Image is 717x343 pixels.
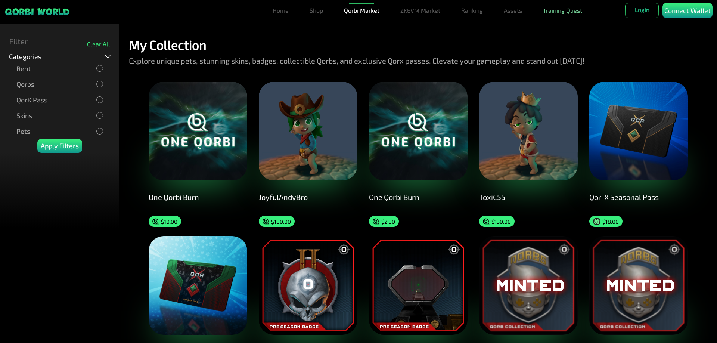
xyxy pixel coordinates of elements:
[589,82,688,180] img: Qor-X Seasonal Pass
[9,53,41,61] p: Categories
[589,236,688,335] img: Qorb Premier Badge
[259,82,357,180] img: JoyfulAndyBro
[369,192,468,201] div: One Qorbi Burn
[602,218,619,225] p: $ 18.00
[307,3,326,18] a: Shop
[149,82,247,180] img: One Qorbi Burn
[501,3,525,18] a: Assets
[341,3,382,18] a: Qorbi Market
[41,141,79,151] p: Apply Filters
[259,236,357,335] img: Platinum Rookie Bronze Level 2
[397,3,443,18] a: ZKEVM Market
[664,6,711,16] p: Connect Wallet
[625,3,659,18] button: Login
[479,82,578,180] img: ToxiC55
[259,192,358,201] div: JoyfulAndyBro
[16,127,30,135] p: Pets
[479,236,578,335] img: Qorb Premier Badge
[540,3,585,18] a: Training Quest
[589,192,688,201] div: Qor-X Seasonal Pass
[381,218,395,225] p: $ 2.00
[129,52,584,69] p: Explore unique pets, stunning skins, badges, collectible Qorbs, and exclusive Qorx passes. Elevat...
[161,218,177,225] p: $ 10.00
[270,3,292,18] a: Home
[369,236,468,335] img: Green One-Tap Sight
[479,192,578,201] div: ToxiC55
[4,7,70,16] img: sticky brand-logo
[369,82,468,180] img: One Qorbi Burn
[458,3,486,18] a: Ranking
[129,37,207,52] p: My Collection
[9,35,28,47] p: Filter
[149,192,248,201] div: One Qorbi Burn
[149,236,247,335] img: Qor-X Seasonal Pass Holiday
[16,96,47,104] p: QorX Pass
[87,40,110,47] div: Clear All
[271,218,291,225] p: $ 100.00
[16,80,34,88] p: Qorbs
[16,112,32,120] p: Skins
[16,65,31,72] p: Rent
[491,218,511,225] p: $ 130.00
